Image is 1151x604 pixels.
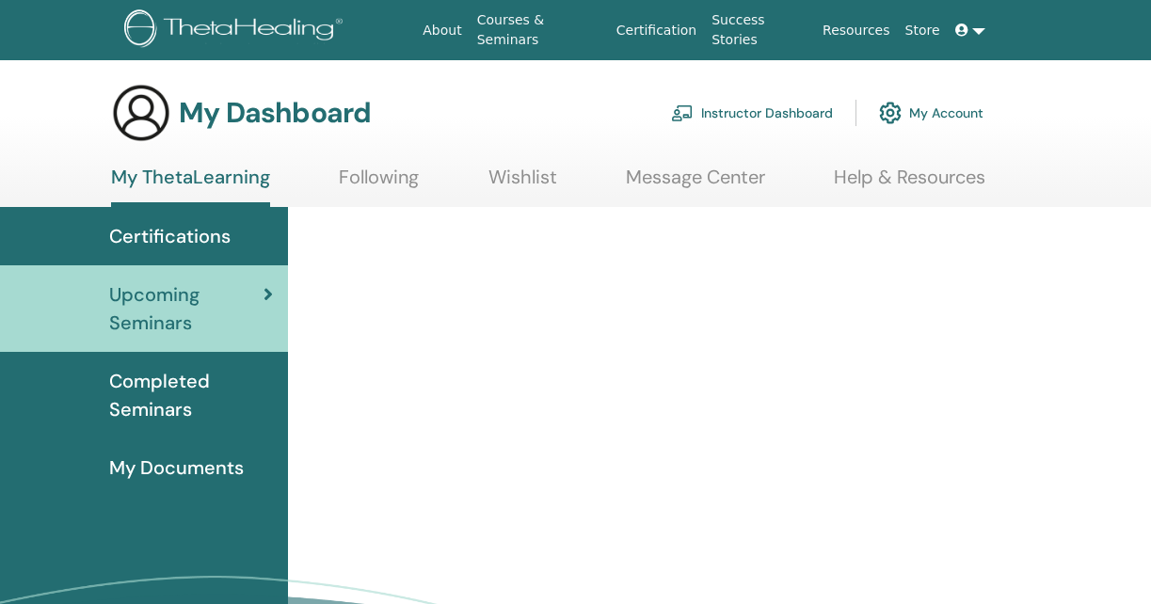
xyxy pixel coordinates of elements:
a: Wishlist [488,166,557,202]
a: Resources [815,13,898,48]
span: Upcoming Seminars [109,280,264,337]
img: chalkboard-teacher.svg [671,104,694,121]
a: My Account [879,92,983,134]
h3: My Dashboard [179,96,371,130]
img: logo.png [124,9,349,52]
span: My Documents [109,453,244,482]
a: Help & Resources [834,166,985,202]
a: Success Stories [704,3,815,57]
span: Completed Seminars [109,367,273,423]
a: Courses & Seminars [470,3,609,57]
a: About [415,13,469,48]
span: Certifications [109,222,231,250]
a: Following [339,166,419,202]
a: Instructor Dashboard [671,92,833,134]
a: Certification [609,13,704,48]
a: Store [898,13,948,48]
img: generic-user-icon.jpg [111,83,171,143]
img: cog.svg [879,97,902,129]
a: My ThetaLearning [111,166,270,207]
a: Message Center [626,166,765,202]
